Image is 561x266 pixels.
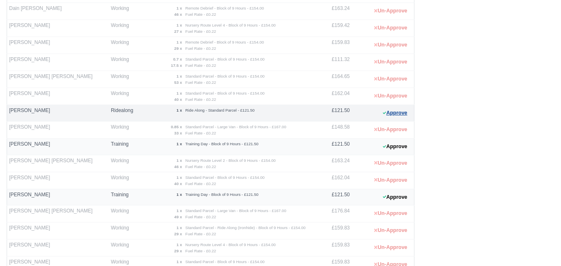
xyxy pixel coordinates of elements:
[176,225,182,230] strong: 1 x
[185,74,265,78] small: Standard Parcel - Block of 9 Hours - £154.00
[174,80,182,85] strong: 53 x
[7,54,109,71] td: [PERSON_NAME]
[109,205,140,222] td: Working
[185,108,255,112] small: Ride Along - Standard Parcel - £121.50
[174,181,182,186] strong: 40 x
[109,71,140,88] td: Working
[173,57,182,61] strong: 0.7 x
[109,54,140,71] td: Working
[174,131,182,135] strong: 33 x
[370,5,412,17] button: Un-Approve
[176,6,182,10] strong: 1 x
[7,105,109,122] td: [PERSON_NAME]
[7,189,109,205] td: [PERSON_NAME]
[185,124,286,129] small: Standard Parcel - Large Van - Block of 9 Hours - £167.00
[315,139,352,155] td: £121.50
[174,29,182,34] strong: 27 x
[370,39,412,51] button: Un-Approve
[109,105,140,122] td: Ridealong
[185,97,216,102] small: Fuel Rate - £0.22
[7,155,109,172] td: [PERSON_NAME] [PERSON_NAME]
[315,71,352,88] td: £164.65
[176,192,182,197] strong: 1 x
[315,3,352,20] td: £163.24
[174,12,182,17] strong: 46 x
[174,215,182,219] strong: 49 x
[176,91,182,95] strong: 1 x
[370,174,412,186] button: Un-Approve
[315,88,352,105] td: £162.04
[185,91,265,95] small: Standard Parcel - Block of 9 Hours - £154.00
[174,97,182,102] strong: 40 x
[109,139,140,155] td: Training
[7,139,109,155] td: [PERSON_NAME]
[315,37,352,54] td: £159.83
[7,71,109,88] td: [PERSON_NAME] [PERSON_NAME]
[519,226,561,266] iframe: Chat Widget
[185,6,264,10] small: Remote Debrief - Block of 9 Hours - £154.00
[7,239,109,256] td: [PERSON_NAME]
[185,249,216,253] small: Fuel Rate - £0.22
[176,259,182,264] strong: 1 x
[378,141,412,153] button: Approve
[185,40,264,44] small: Remote Debrief - Block of 9 Hours - £154.00
[185,192,258,197] small: Training Day - Block of 9 Hours - £121.50
[370,22,412,34] button: Un-Approve
[185,158,276,163] small: Nursery Route Level 2 - Block of 9 Hours - £154.00
[7,88,109,105] td: [PERSON_NAME]
[174,249,182,253] strong: 29 x
[185,12,216,17] small: Fuel Rate - £0.22
[176,108,182,112] strong: 1 x
[176,175,182,180] strong: 1 x
[185,175,265,180] small: Standard Parcel - Block of 9 Hours - £154.00
[176,142,182,146] strong: 1 x
[370,56,412,68] button: Un-Approve
[185,259,265,264] small: Standard Parcel - Block of 9 Hours - £154.00
[370,124,412,136] button: Un-Approve
[176,40,182,44] strong: 1 x
[109,172,140,189] td: Working
[171,124,182,129] strong: 0.85 x
[109,37,140,54] td: Working
[370,225,412,237] button: Un-Approve
[315,239,352,256] td: £159.83
[185,23,276,27] small: Nursery Route Level 4 - Block of 9 Hours - £154.00
[176,242,182,247] strong: 1 x
[315,189,352,205] td: £121.50
[315,105,352,122] td: £121.50
[370,242,412,254] button: Un-Approve
[7,222,109,239] td: [PERSON_NAME]
[378,107,412,119] button: Approve
[174,232,182,236] strong: 29 x
[315,155,352,172] td: £163.24
[378,191,412,203] button: Approve
[176,74,182,78] strong: 1 x
[109,3,140,20] td: Working
[185,215,216,219] small: Fuel Rate - £0.22
[315,172,352,189] td: £162.04
[185,242,276,247] small: Nursery Route Level 4 - Block of 9 Hours - £154.00
[370,157,412,169] button: Un-Approve
[315,205,352,222] td: £176.84
[109,155,140,172] td: Working
[174,46,182,51] strong: 29 x
[185,208,286,213] small: Standard Parcel - Large Van - Block of 9 Hours - £167.00
[174,164,182,169] strong: 46 x
[315,122,352,139] td: £148.58
[7,3,109,20] td: Dain [PERSON_NAME]
[176,23,182,27] strong: 1 x
[315,20,352,37] td: £159.42
[185,131,216,135] small: Fuel Rate - £0.22
[7,37,109,54] td: [PERSON_NAME]
[7,205,109,222] td: [PERSON_NAME] [PERSON_NAME]
[370,73,412,85] button: Un-Approve
[7,172,109,189] td: [PERSON_NAME]
[185,63,216,68] small: Fuel Rate - £0.22
[370,207,412,220] button: Un-Approve
[185,80,216,85] small: Fuel Rate - £0.22
[185,29,216,34] small: Fuel Rate - £0.22
[176,208,182,213] strong: 1 x
[176,158,182,163] strong: 1 x
[109,88,140,105] td: Working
